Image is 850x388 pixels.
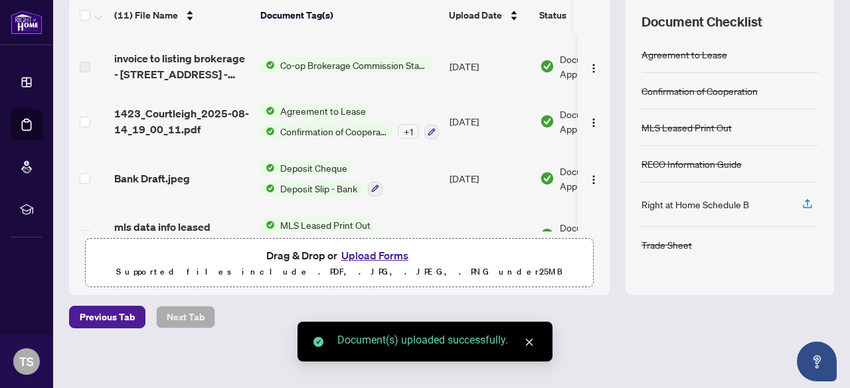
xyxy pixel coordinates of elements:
span: 1423_Courtleigh_2025-08-14_19_00_11.pdf [114,105,250,137]
td: [DATE] [444,40,535,93]
button: Status IconCo-op Brokerage Commission Statement [260,58,432,72]
img: Document Status [540,59,554,74]
span: Deposit Slip - Bank [275,181,363,196]
div: MLS Leased Print Out [641,120,732,135]
div: Trade Sheet [641,237,692,252]
span: Document Approved [560,220,642,249]
span: Drag & Drop orUpload FormsSupported files include .PDF, .JPG, .JPEG, .PNG under25MB [86,239,593,288]
span: invoice to listing brokerage - [STREET_ADDRESS] - lease.pdf [114,50,250,82]
img: Status Icon [260,58,275,72]
span: (11) File Name [114,8,178,23]
div: RECO Information Guide [641,157,742,171]
img: Status Icon [260,181,275,196]
span: check-circle [313,337,323,347]
button: Logo [583,56,604,77]
span: Previous Tab [80,306,135,328]
div: Document(s) uploaded successfully. [337,332,537,348]
button: Upload Forms [337,247,412,264]
img: Logo [588,117,599,128]
img: Document Status [540,171,554,186]
div: + 1 [398,124,419,139]
a: Close [522,335,537,350]
span: Bank Draft.jpeg [114,170,190,186]
img: Logo [588,231,599,242]
div: Right at Home Schedule B [641,197,749,212]
span: Agreement to Lease [275,103,371,118]
span: close [525,338,534,347]
img: Status Icon [260,218,275,232]
button: Logo [583,111,604,132]
button: Logo [583,168,604,189]
span: Confirmation of Cooperation [275,124,392,139]
div: Agreement to Lease [641,47,727,62]
span: mls data info leased courtleigh.pdf [114,219,250,251]
span: Document Approved [560,52,642,81]
td: [DATE] [444,150,535,207]
span: Document Approved [560,164,642,193]
button: Open asap [797,342,837,381]
img: Document Status [540,227,554,242]
img: Logo [588,63,599,74]
div: Confirmation of Cooperation [641,84,758,98]
button: Status IconAgreement to LeaseStatus IconConfirmation of Cooperation+1 [260,103,439,139]
span: MLS Leased Print Out [275,218,376,232]
span: Status [539,8,566,23]
span: Drag & Drop or [266,247,412,264]
span: Upload Date [449,8,502,23]
button: Status IconDeposit ChequeStatus IconDeposit Slip - Bank [260,161,382,196]
button: Previous Tab [69,306,145,328]
span: Document Checklist [641,13,762,31]
img: Document Status [540,114,554,129]
button: Next Tab [156,306,215,328]
span: Deposit Cheque [275,161,353,175]
img: Logo [588,174,599,185]
img: Status Icon [260,103,275,118]
td: [DATE] [444,207,535,264]
img: logo [11,10,42,34]
img: Status Icon [260,161,275,175]
span: Co-op Brokerage Commission Statement [275,58,432,72]
button: Logo [583,224,604,245]
span: TS [19,352,34,371]
span: Document Approved [560,107,642,136]
p: Supported files include .PDF, .JPG, .JPEG, .PNG under 25 MB [94,264,585,280]
button: Status IconMLS Leased Print Out [260,218,376,253]
img: Status Icon [260,124,275,139]
td: [DATE] [444,93,535,150]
